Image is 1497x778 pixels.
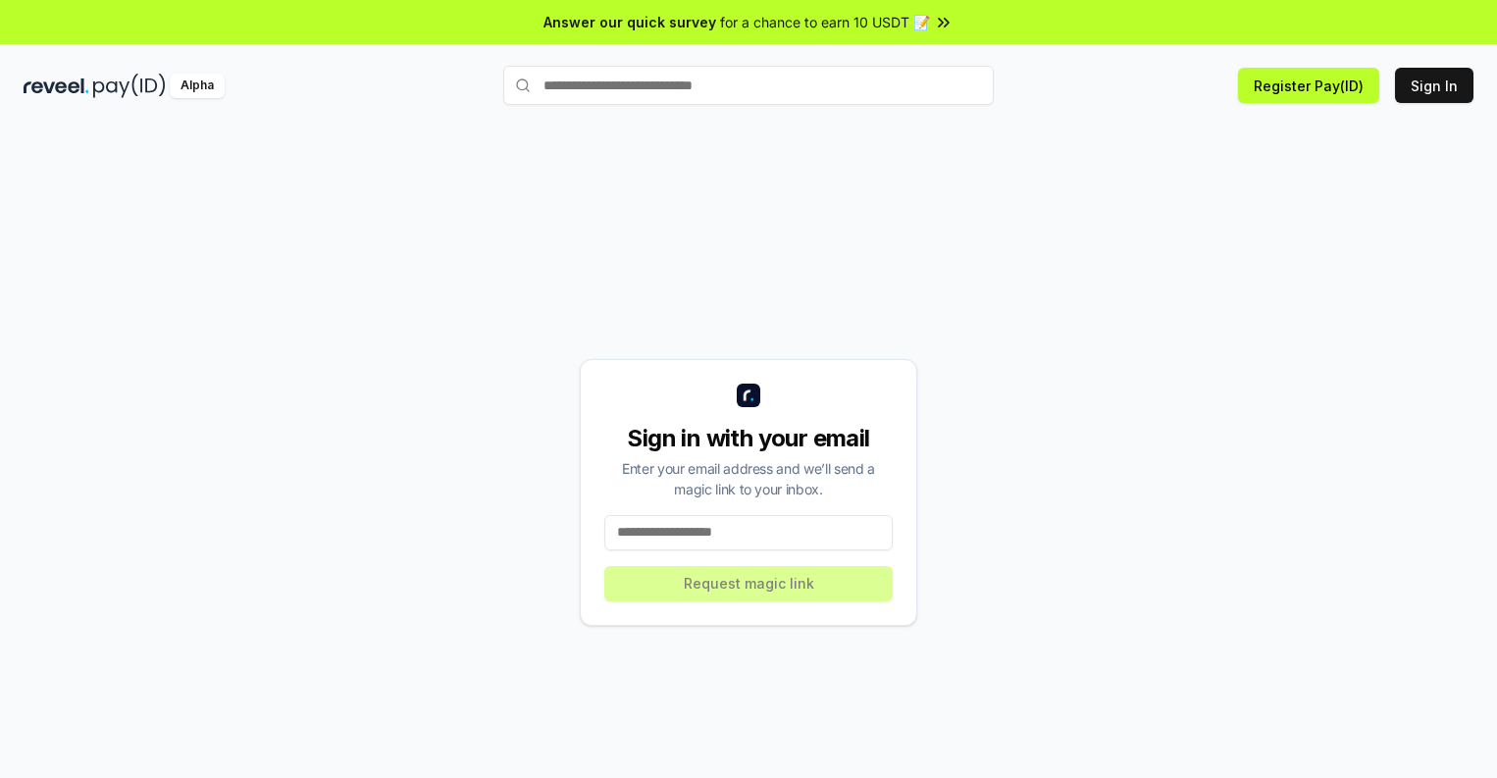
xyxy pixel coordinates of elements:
span: Answer our quick survey [543,12,716,32]
button: Register Pay(ID) [1238,68,1379,103]
div: Sign in with your email [604,423,893,454]
img: reveel_dark [24,74,89,98]
img: logo_small [737,384,760,407]
div: Enter your email address and we’ll send a magic link to your inbox. [604,458,893,499]
div: Alpha [170,74,225,98]
button: Sign In [1395,68,1473,103]
img: pay_id [93,74,166,98]
span: for a chance to earn 10 USDT 📝 [720,12,930,32]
